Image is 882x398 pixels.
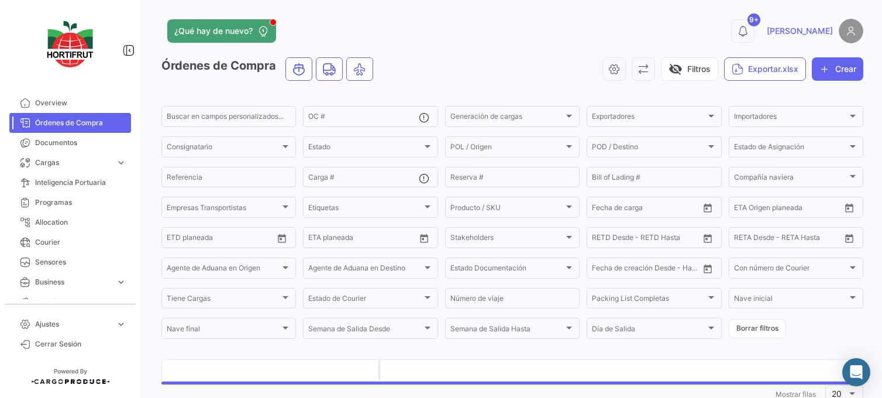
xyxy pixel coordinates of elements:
[743,235,794,243] input: Hasta
[601,205,652,213] input: Hasta
[116,157,126,168] span: expand_more
[35,98,126,108] span: Overview
[450,235,564,243] span: Stakeholders
[308,327,422,335] span: Semana de Salida Desde
[601,235,652,243] input: Hasta
[9,232,131,252] a: Courier
[35,319,111,330] span: Ajustes
[842,358,870,386] div: Abrir Intercom Messenger
[273,229,291,247] button: Open calendar
[35,138,126,148] span: Documentos
[669,62,683,76] span: visibility_off
[308,266,422,274] span: Agente de Aduana en Destino
[450,266,564,274] span: Estado Documentación
[9,193,131,212] a: Programas
[450,114,564,122] span: Generación de cargas
[116,297,126,307] span: expand_more
[840,229,858,247] button: Open calendar
[592,296,705,304] span: Packing List Completas
[724,57,806,81] button: Exportar.xlsx
[316,58,342,80] button: Land
[9,113,131,133] a: Órdenes de Compra
[729,319,786,338] button: Borrar filtros
[9,252,131,272] a: Sensores
[167,19,276,43] button: ¿Qué hay de nuevo?
[167,205,280,213] span: Empresas Transportistas
[167,327,280,335] span: Nave final
[35,157,111,168] span: Cargas
[592,266,593,274] input: Desde
[35,118,126,128] span: Órdenes de Compra
[734,145,847,153] span: Estado de Asignación
[35,177,126,188] span: Inteligencia Portuaria
[9,173,131,193] a: Inteligencia Portuaria
[35,197,126,208] span: Programas
[592,205,593,213] input: Desde
[176,235,227,243] input: Hasta
[734,266,847,274] span: Con número de Courier
[308,145,422,153] span: Estado
[116,319,126,330] span: expand_more
[308,205,422,213] span: Etiquetas
[318,235,368,243] input: Hasta
[699,260,716,277] button: Open calendar
[592,327,705,335] span: Día de Salida
[347,58,373,80] button: Air
[743,205,794,213] input: Hasta
[35,339,126,349] span: Cerrar Sesión
[592,235,593,243] input: Desde
[9,93,131,113] a: Overview
[35,237,126,248] span: Courier
[734,205,735,213] input: Desde
[308,235,309,243] input: Desde
[734,175,847,183] span: Compañía naviera
[699,229,716,247] button: Open calendar
[839,19,863,43] img: placeholder-user.png
[734,114,847,122] span: Importadores
[308,296,422,304] span: Estado de Courier
[450,205,564,213] span: Producto / SKU
[661,57,718,81] button: visibility_offFiltros
[9,133,131,153] a: Documentos
[167,296,280,304] span: Tiene Cargas
[167,235,168,243] input: Desde
[592,145,705,153] span: POD / Destino
[812,57,863,81] button: Crear
[734,235,735,243] input: Desde
[9,212,131,232] a: Allocation
[592,114,705,122] span: Exportadores
[41,14,99,74] img: logo-hortifrut.svg
[116,277,126,287] span: expand_more
[840,199,858,217] button: Open calendar
[167,145,280,153] span: Consignatario
[734,296,847,304] span: Nave inicial
[174,25,253,37] span: ¿Qué hay de nuevo?
[35,217,126,228] span: Allocation
[35,297,111,307] span: Estadísticas
[699,199,716,217] button: Open calendar
[450,327,564,335] span: Semana de Salida Hasta
[415,229,433,247] button: Open calendar
[767,25,833,37] span: [PERSON_NAME]
[167,266,280,274] span: Agente de Aduana en Origen
[161,57,377,81] h3: Órdenes de Compra
[450,145,564,153] span: POL / Origen
[601,266,652,274] input: Hasta
[35,277,111,287] span: Business
[286,58,312,80] button: Ocean
[35,257,126,267] span: Sensores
